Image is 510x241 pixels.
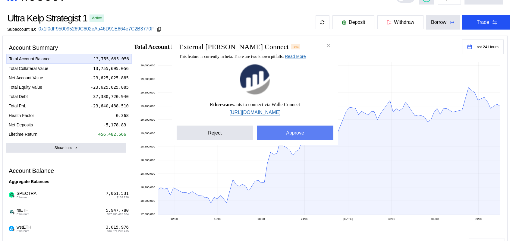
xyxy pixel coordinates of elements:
img: wstETH.png [9,226,14,231]
span: wants to connect via WalletConnect [210,102,300,107]
div: Net Deposits [9,122,33,128]
div: 456,482.566% [98,132,129,137]
span: $189.726 [117,196,129,199]
text: 18,600,000 [140,158,155,162]
div: Lifetime Return [9,132,37,137]
text: [DATE] [343,217,353,220]
button: Reject [177,125,253,140]
div: -5,178.838 [103,122,129,128]
span: Ethereum [17,230,31,233]
span: Ethereum [17,196,36,199]
text: 21:00 [301,217,308,220]
a: [URL][DOMAIN_NAME] [230,109,281,115]
div: Beta [291,44,300,49]
div: Ultra Kelp Strategist 1 [7,13,87,24]
text: 12:00 [171,217,178,220]
text: 19,400,000 [140,104,155,108]
div: Total PnL [9,103,26,109]
h2: Total Account Balance [134,44,457,50]
img: Etherscan logo [240,64,270,94]
b: Etherscan [210,102,231,107]
div: 3,015.976 [106,225,129,230]
button: close modal [324,41,333,50]
span: $16,071,270.415 [107,230,129,233]
div: Health Factor [9,113,34,118]
img: svg+xml,%3c [12,195,15,198]
span: rsETH [14,208,29,216]
div: Active [92,16,102,20]
div: 0.368 [116,113,129,118]
img: Icon___Dark.png [9,209,14,214]
div: -23,625,025.885 [91,84,129,90]
div: Total Equity Value [9,84,42,90]
img: svg+xml,%3c [12,211,15,214]
text: 19,800,000 [140,77,155,81]
div: Account Balance [6,165,126,177]
span: SPECTRA [14,191,36,199]
text: 18,200,000 [140,186,155,189]
span: This feature is currently in beta. There are two known pitfalls: [179,54,306,59]
div: Total Debt [9,94,28,99]
text: 06:00 [431,217,439,220]
text: 18:00 [257,217,265,220]
span: wstETH [14,225,31,233]
div: 13,755,695.056 [93,56,129,62]
div: Account Summary [6,42,126,54]
text: 15:00 [214,217,222,220]
img: svg+xml,%3c [12,228,15,231]
text: 20,000,000 [140,64,155,67]
div: Borrow [431,20,446,25]
a: Read More [285,54,306,59]
span: Deposit [349,20,365,25]
div: Subaccount ID: [7,27,36,32]
text: 19,600,000 [140,91,155,94]
div: Net Account Value [9,75,43,81]
h2: External [PERSON_NAME] Connect [179,43,289,51]
text: 19,000,000 [140,132,155,135]
div: 13,755,695.056 [93,66,129,71]
text: 09:00 [475,217,482,220]
div: -23,625,025.885 [91,75,129,81]
div: 37,380,720.940 [93,94,129,99]
div: 7,061.531 [106,191,129,196]
div: Total Collateral Value [9,66,48,71]
text: 18,400,000 [140,172,155,175]
text: 19,200,000 [140,118,155,121]
text: 18,800,000 [140,145,155,148]
div: Trade [477,20,489,25]
button: Approve [257,125,333,140]
span: Last 24 Hours [474,45,499,49]
span: Ethereum [17,213,29,216]
span: $27,486,415.034 [107,213,129,216]
div: -23,640,488.510 [91,103,129,109]
div: Aggregate Balances [6,177,126,186]
div: 5,947.780 [106,208,129,213]
span: Withdraw [394,20,414,25]
text: 18,000,000 [140,199,155,202]
text: 17,800,000 [140,212,155,216]
a: 0x1f0dF950095269C602eAa46D91E664e7C2B3770F [39,26,154,32]
text: 03:00 [388,217,395,220]
img: spectra.jpg [9,192,14,198]
div: Total Account Balance [9,56,51,62]
div: Show Less [55,146,72,150]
